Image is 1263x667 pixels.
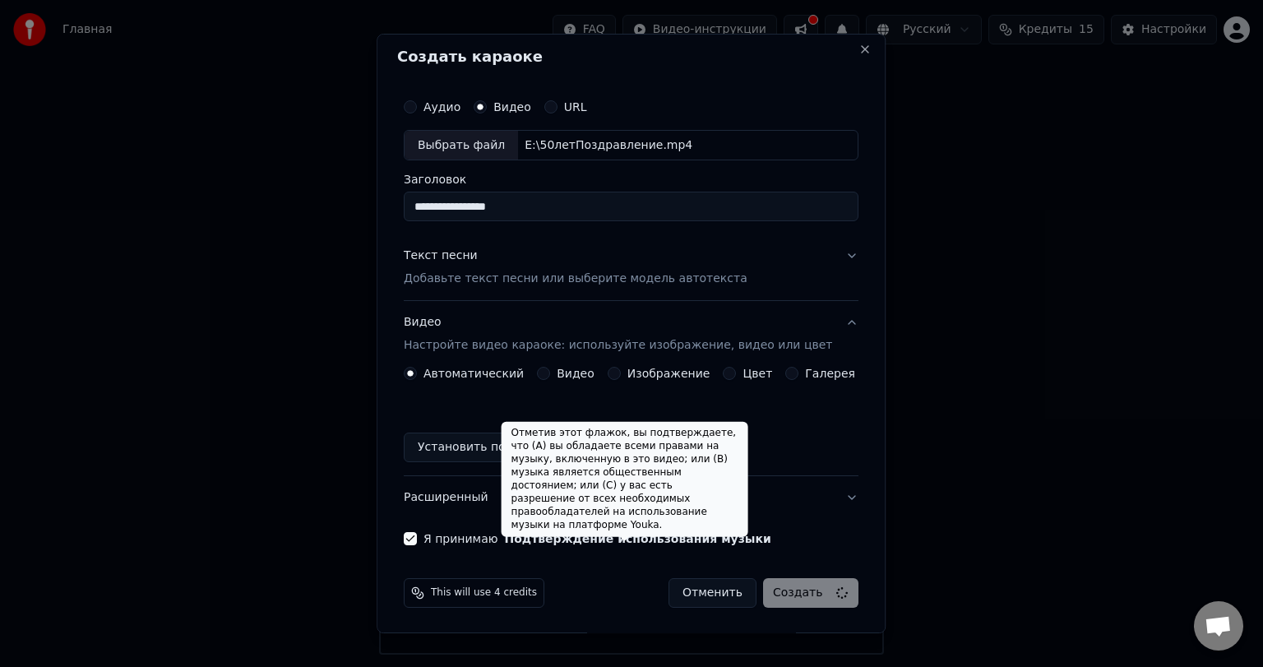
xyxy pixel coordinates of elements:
h2: Создать караоке [397,49,865,64]
button: Отменить [669,578,756,608]
div: E:\50летПоздравление.mp4 [518,137,699,154]
label: URL [564,101,587,113]
button: Я принимаю [505,533,771,544]
button: Установить по умолчанию [404,433,591,462]
label: Изображение [627,368,710,379]
button: Текст песниДобавьте текст песни или выберите модель автотекста [404,235,858,301]
div: Текст песни [404,248,478,265]
p: Добавьте текст песни или выберите модель автотекста [404,271,747,288]
label: Автоматический [423,368,524,379]
label: Видео [557,368,594,379]
button: Расширенный [404,476,858,519]
label: Галерея [806,368,856,379]
div: ВидеоНастройте видео караоке: используйте изображение, видео или цвет [404,367,858,475]
div: Отметив этот флажок, вы подтверждаете, что (A) вы обладаете всеми правами на музыку, включенную в... [502,422,748,537]
label: Видео [493,101,531,113]
p: Настройте видео караоке: используйте изображение, видео или цвет [404,337,832,354]
div: Выбрать файл [405,131,518,160]
label: Цвет [743,368,773,379]
label: Я принимаю [423,533,771,544]
label: Заголовок [404,174,858,186]
button: ВидеоНастройте видео караоке: используйте изображение, видео или цвет [404,302,858,368]
label: Аудио [423,101,460,113]
div: Видео [404,315,832,354]
span: This will use 4 credits [431,586,537,600]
